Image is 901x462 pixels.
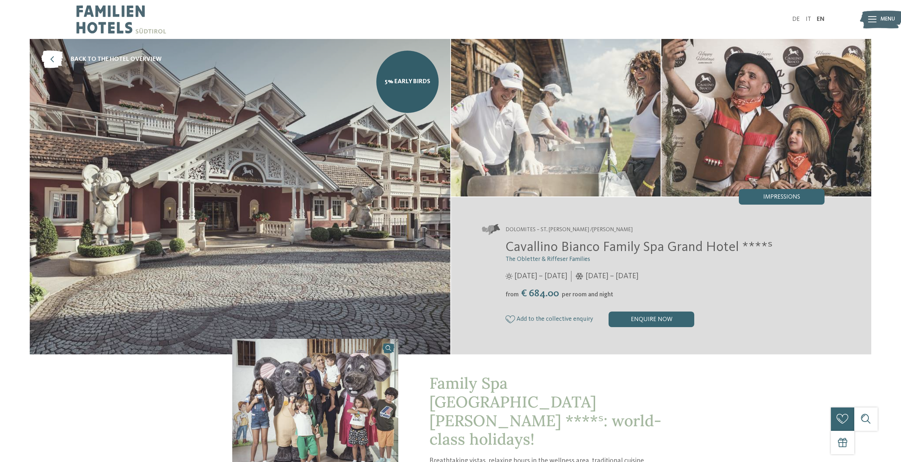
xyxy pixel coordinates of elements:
a: DE [792,16,800,22]
div: enquire now [609,312,694,327]
span: The Obletter & Riffeser Families [506,256,590,262]
span: Impressions [763,194,800,200]
span: Menu [880,16,895,23]
img: The family hotel in St. Ulrich in Val Gardena/Gröden for being perfectly happy [661,39,871,196]
span: Dolomites – St. [PERSON_NAME] /[PERSON_NAME] [506,226,633,234]
span: back to the hotel overview [71,55,161,64]
span: from [506,292,519,298]
a: IT [806,16,811,22]
img: Family Spa Grand Hotel Cavallino Bianco ****ˢ [30,39,450,354]
span: Cavallino Bianco Family Spa Grand Hotel ****ˢ [506,241,773,254]
i: Opening times in winter [575,273,583,280]
i: Opening times in summer [506,273,513,280]
a: EN [817,16,825,22]
span: [DATE] – [DATE] [586,271,638,282]
a: back to the hotel overview [41,51,161,68]
span: € 684.00 [519,289,561,299]
span: Family Spa [GEOGRAPHIC_DATA] [PERSON_NAME] ****ˢ: world-class holidays! [429,373,661,449]
span: Add to the collective enquiry [517,316,593,323]
a: 5% Early Birds [376,51,439,113]
img: The family hotel in St. Ulrich in Val Gardena/Gröden for being perfectly happy [451,39,661,196]
span: per room and night [562,292,613,298]
span: [DATE] – [DATE] [514,271,567,282]
span: 5% Early Birds [385,78,430,86]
